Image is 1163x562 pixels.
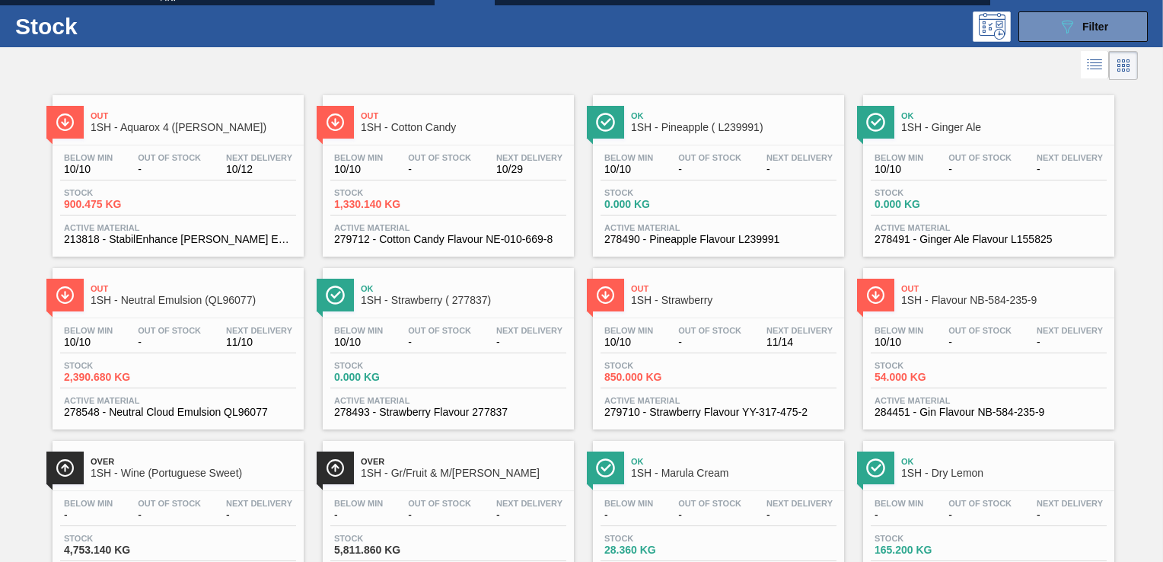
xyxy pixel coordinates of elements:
[226,326,292,335] span: Next Delivery
[948,337,1012,348] span: -
[56,113,75,132] img: Ícone
[334,223,562,232] span: Active Material
[604,337,653,348] span: 10/10
[875,337,923,348] span: 10/10
[408,499,471,508] span: Out Of Stock
[766,326,833,335] span: Next Delivery
[138,326,201,335] span: Out Of Stock
[408,164,471,175] span: -
[41,84,311,257] a: ÍconeOut1SH - Aquarox 4 ([PERSON_NAME])Below Min10/10Out Of Stock-Next Delivery10/12Stock900.475 ...
[138,337,201,348] span: -
[866,113,885,132] img: Ícone
[361,295,566,306] span: 1SH - Strawberry ( 277837)
[852,257,1122,429] a: ÍconeOut1SH - Flavour NB-584-235-9Below Min10/10Out Of Stock-Next Delivery-Stock54.000 KGActive M...
[901,295,1107,306] span: 1SH - Flavour NB-584-235-9
[408,153,471,162] span: Out Of Stock
[64,337,113,348] span: 10/10
[678,509,741,521] span: -
[334,372,441,383] span: 0.000 KG
[631,295,836,306] span: 1SH - Strawberry
[604,326,653,335] span: Below Min
[334,164,383,175] span: 10/10
[604,534,711,543] span: Stock
[334,234,562,245] span: 279712 - Cotton Candy Flavour NE-010-669-8
[875,509,923,521] span: -
[311,84,581,257] a: ÍconeOut1SH - Cotton CandyBelow Min10/10Out Of Stock-Next Delivery10/29Stock1,330.140 KGActive Ma...
[64,199,170,210] span: 900.475 KG
[596,113,615,132] img: Ícone
[948,153,1012,162] span: Out Of Stock
[326,113,345,132] img: Ícone
[138,509,201,521] span: -
[91,111,296,120] span: Out
[496,509,562,521] span: -
[678,326,741,335] span: Out Of Stock
[766,337,833,348] span: 11/14
[408,509,471,521] span: -
[1082,21,1108,33] span: Filter
[901,284,1107,293] span: Out
[875,164,923,175] span: 10/10
[766,499,833,508] span: Next Delivery
[1037,326,1103,335] span: Next Delivery
[64,544,170,556] span: 4,753.140 KG
[604,544,711,556] span: 28.360 KG
[948,326,1012,335] span: Out Of Stock
[334,153,383,162] span: Below Min
[64,499,113,508] span: Below Min
[64,223,292,232] span: Active Material
[496,326,562,335] span: Next Delivery
[496,499,562,508] span: Next Delivery
[64,361,170,370] span: Stock
[496,153,562,162] span: Next Delivery
[596,286,615,305] img: Ícone
[631,122,836,133] span: 1SH - Pineapple ( L239991)
[56,286,75,305] img: Ícone
[866,458,885,477] img: Ícone
[1037,499,1103,508] span: Next Delivery
[766,509,833,521] span: -
[15,18,234,35] h1: Stock
[91,284,296,293] span: Out
[948,499,1012,508] span: Out Of Stock
[64,407,292,418] span: 278548 - Neutral Cloud Emulsion QL96077
[581,84,852,257] a: ÍconeOk1SH - Pineapple ( L239991)Below Min10/10Out Of Stock-Next Delivery-Stock0.000 KGActive Mat...
[875,544,981,556] span: 165.200 KG
[875,396,1103,405] span: Active Material
[604,223,833,232] span: Active Material
[875,188,981,197] span: Stock
[91,295,296,306] span: 1SH - Neutral Emulsion (QL96077)
[678,153,741,162] span: Out Of Stock
[1018,11,1148,42] button: Filter
[64,326,113,335] span: Below Min
[604,509,653,521] span: -
[604,153,653,162] span: Below Min
[226,164,292,175] span: 10/12
[948,164,1012,175] span: -
[311,257,581,429] a: ÍconeOk1SH - Strawberry ( 277837)Below Min10/10Out Of Stock-Next Delivery-Stock0.000 KGActive Mat...
[901,457,1107,466] span: Ok
[875,534,981,543] span: Stock
[64,164,113,175] span: 10/10
[875,153,923,162] span: Below Min
[334,544,441,556] span: 5,811.860 KG
[138,153,201,162] span: Out Of Stock
[361,122,566,133] span: 1SH - Cotton Candy
[973,11,1011,42] div: Programming: no user selected
[766,153,833,162] span: Next Delivery
[948,509,1012,521] span: -
[64,188,170,197] span: Stock
[64,534,170,543] span: Stock
[334,509,383,521] span: -
[875,361,981,370] span: Stock
[91,457,296,466] span: Over
[631,457,836,466] span: Ok
[875,223,1103,232] span: Active Material
[604,188,711,197] span: Stock
[334,396,562,405] span: Active Material
[901,122,1107,133] span: 1SH - Ginger Ale
[678,499,741,508] span: Out Of Stock
[334,337,383,348] span: 10/10
[408,337,471,348] span: -
[631,111,836,120] span: Ok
